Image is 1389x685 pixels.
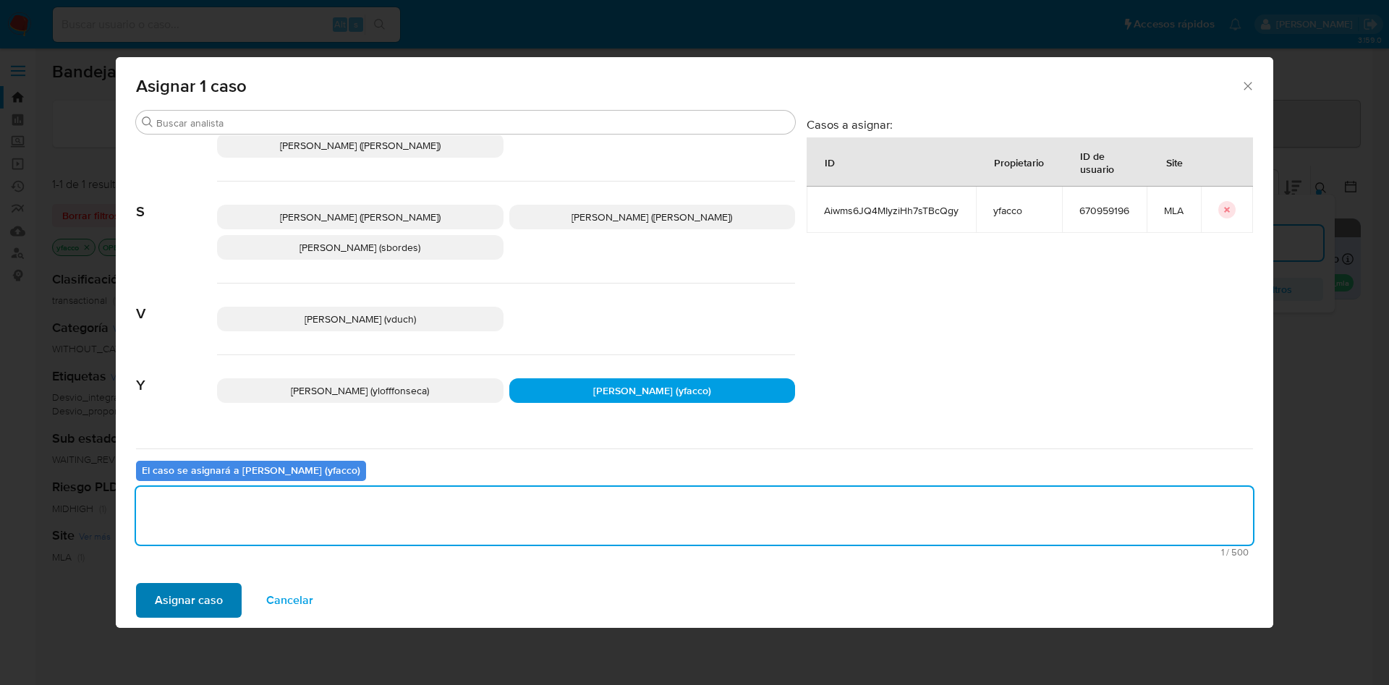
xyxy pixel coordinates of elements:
[116,57,1273,628] div: assign-modal
[509,378,796,403] div: [PERSON_NAME] (yfacco)
[280,210,441,224] span: [PERSON_NAME] ([PERSON_NAME])
[142,116,153,128] button: Buscar
[280,138,441,153] span: [PERSON_NAME] ([PERSON_NAME])
[807,145,852,179] div: ID
[291,383,429,398] span: [PERSON_NAME] (ylofffonseca)
[824,204,959,217] span: Aiwms6JQ4MIyziHh7sTBcQgy
[1149,145,1200,179] div: Site
[266,584,313,616] span: Cancelar
[509,205,796,229] div: [PERSON_NAME] ([PERSON_NAME])
[142,463,360,477] b: El caso se asignará a [PERSON_NAME] (yfacco)
[136,355,217,394] span: Y
[993,204,1045,217] span: yfacco
[300,240,420,255] span: [PERSON_NAME] (sbordes)
[140,548,1249,557] span: Máximo 500 caracteres
[1079,204,1129,217] span: 670959196
[217,133,504,158] div: [PERSON_NAME] ([PERSON_NAME])
[305,312,416,326] span: [PERSON_NAME] (vduch)
[977,145,1061,179] div: Propietario
[593,383,711,398] span: [PERSON_NAME] (yfacco)
[1063,138,1146,186] div: ID de usuario
[1164,204,1184,217] span: MLA
[807,117,1253,132] h3: Casos a asignar:
[1218,201,1236,218] button: icon-button
[572,210,732,224] span: [PERSON_NAME] ([PERSON_NAME])
[217,235,504,260] div: [PERSON_NAME] (sbordes)
[217,378,504,403] div: [PERSON_NAME] (ylofffonseca)
[217,307,504,331] div: [PERSON_NAME] (vduch)
[136,77,1241,95] span: Asignar 1 caso
[136,284,217,323] span: V
[156,116,789,129] input: Buscar analista
[247,583,332,618] button: Cancelar
[217,205,504,229] div: [PERSON_NAME] ([PERSON_NAME])
[136,182,217,221] span: S
[136,583,242,618] button: Asignar caso
[155,584,223,616] span: Asignar caso
[1241,79,1254,92] button: Cerrar ventana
